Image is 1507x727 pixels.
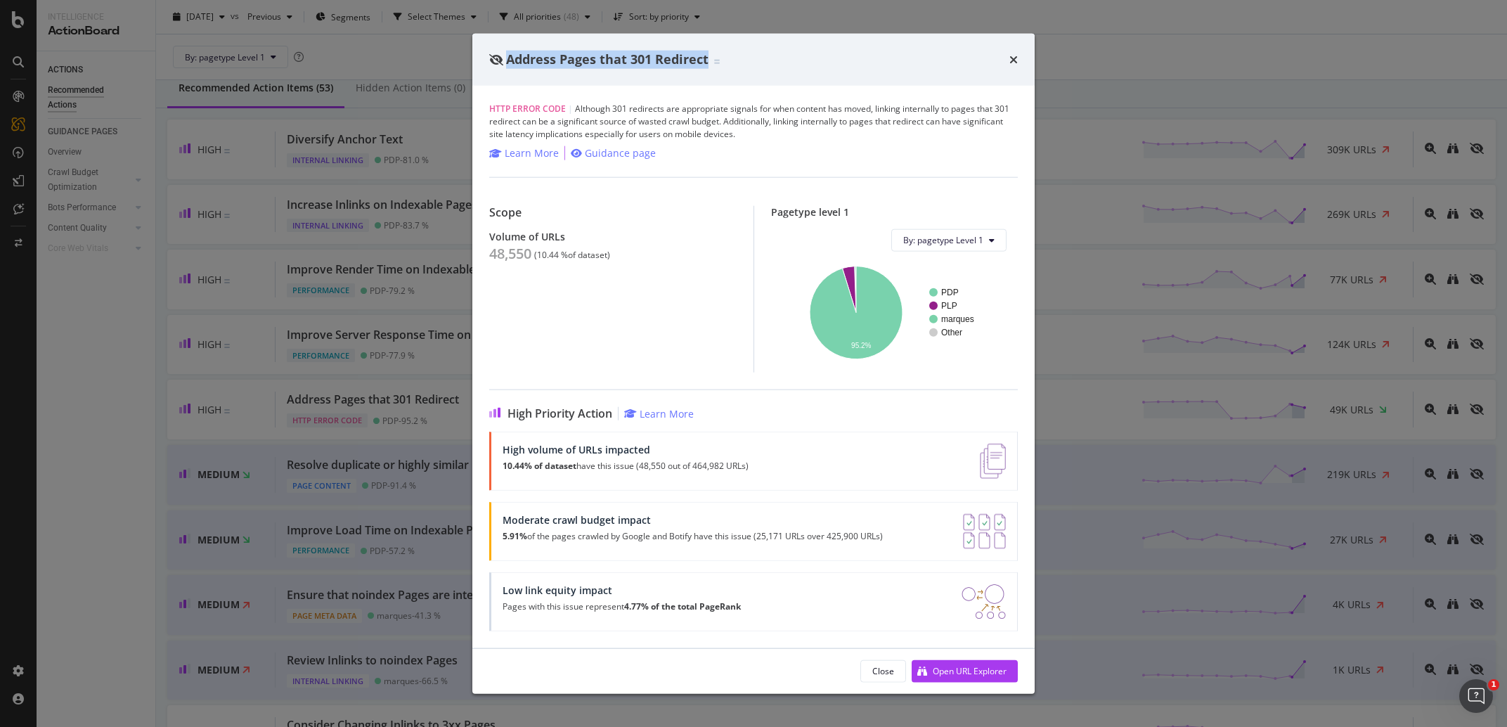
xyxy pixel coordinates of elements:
button: Open URL Explorer [912,660,1018,682]
div: Volume of URLs [489,230,737,242]
text: PDP [941,288,959,297]
div: Low link equity impact [503,584,741,596]
button: Close [860,660,906,682]
div: Although 301 redirects are appropriate signals for when content has moved, linking internally to ... [489,102,1018,140]
button: By: pagetype Level 1 [891,229,1007,251]
div: 48,550 [489,245,531,262]
div: Close [872,665,894,677]
div: Open URL Explorer [933,665,1007,677]
text: marques [941,314,974,324]
span: HTTP Error Code [489,102,566,114]
img: AY0oso9MOvYAAAAASUVORK5CYII= [963,513,1006,548]
img: e5DMFwAAAABJRU5ErkJggg== [980,443,1006,478]
div: eye-slash [489,54,503,65]
a: Guidance page [571,146,656,160]
span: High Priority Action [507,406,612,420]
div: Moderate crawl budget impact [503,513,883,525]
div: times [1009,51,1018,69]
div: ( 10.44 % of dataset ) [534,250,610,259]
p: of the pages crawled by Google and Botify have this issue (25,171 URLs over 425,900 URLs) [503,531,883,541]
div: Pagetype level 1 [771,205,1018,217]
a: Learn More [489,146,559,160]
text: PLP [941,301,957,311]
img: Equal [714,60,720,64]
div: Learn More [640,406,694,420]
text: 95.2% [851,342,871,349]
div: modal [472,34,1035,694]
strong: 10.44% of dataset [503,459,576,471]
span: 1 [1488,679,1499,690]
svg: A chart. [782,262,1007,361]
strong: 5.91% [503,529,527,541]
div: Guidance page [585,146,656,160]
strong: 4.77% of the total PageRank [624,600,741,612]
p: have this issue (48,550 out of 464,982 URLs) [503,461,749,470]
span: | [568,102,573,114]
text: Other [941,328,962,337]
div: Scope [489,205,737,219]
div: Learn More [505,146,559,160]
span: Address Pages that 301 Redirect [506,51,709,67]
a: Learn More [624,406,694,420]
span: By: pagetype Level 1 [903,234,983,246]
div: High volume of URLs impacted [503,443,749,455]
iframe: Intercom live chat [1459,679,1493,713]
img: DDxVyA23.png [962,584,1006,619]
p: Pages with this issue represent [503,601,741,611]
